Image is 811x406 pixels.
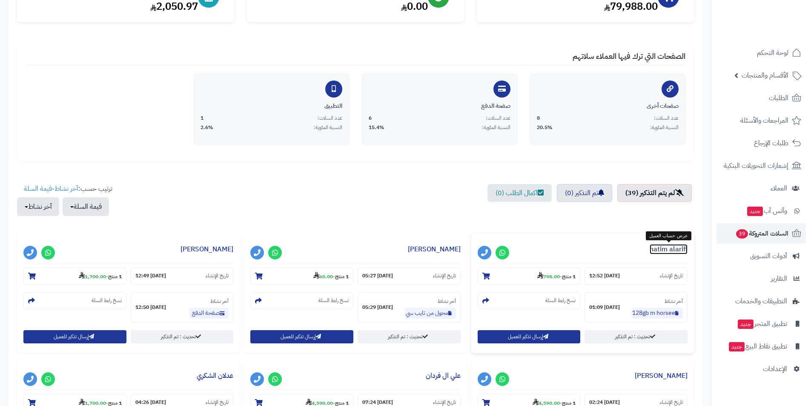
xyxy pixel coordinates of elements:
span: التطبيقات والخدمات [735,295,787,307]
span: إشعارات التحويلات البنكية [724,160,788,172]
button: إرسال تذكير للعميل [478,330,581,343]
span: 2.6% [201,124,213,131]
a: المراجعات والأسئلة [716,110,806,131]
small: آخر نشاط [665,297,683,305]
a: iphone 17 pro max 64gb 128gb m horsee [632,308,683,319]
a: قيمة السلة [24,184,52,194]
span: جديد [747,207,763,216]
span: السلات المتروكة [735,227,788,239]
a: [PERSON_NAME] [181,244,233,254]
span: النسبة المئوية: [650,124,679,131]
button: إرسال تذكير للعميل [23,330,126,343]
a: تحديث : تم التذكير [358,330,461,343]
div: عرض حساب العميل [646,231,691,241]
small: تاريخ الإنشاء [433,399,456,406]
span: المراجعات والأسئلة [740,115,788,127]
button: إرسال تذكير للعميل [250,330,353,343]
span: الإعدادات [763,363,787,375]
span: تطبيق نقاط البيع [728,340,787,352]
a: طلبات الإرجاع [716,133,806,153]
button: آخر نشاط [17,197,59,216]
span: عدد السلات: [654,115,679,122]
a: وآتس آبجديد [716,201,806,221]
span: النسبة المئوية: [482,124,510,131]
a: لوحة التحكم [716,43,806,63]
span: 1 [201,115,203,122]
a: تطبيق نقاط البيعجديد [716,336,806,357]
a: hatim alarifi [650,244,688,254]
strong: 60.00 [313,273,333,280]
span: الأقسام والمنتجات [742,69,788,81]
span: لوحة التحكم [757,47,788,59]
a: [PERSON_NAME] [408,244,461,254]
small: تاريخ الإنشاء [206,272,229,279]
small: - [79,272,122,280]
strong: 1,700.00 [79,273,106,280]
span: الطلبات [769,92,788,104]
strong: [DATE] 12:50 [135,304,166,311]
a: التطبيقات والخدمات [716,291,806,311]
a: الطلبات [716,88,806,108]
strong: [DATE] 05:29 [362,304,393,311]
span: جديد [729,342,745,351]
span: 15.4% [369,124,384,131]
a: [PERSON_NAME] [635,371,688,381]
span: التقارير [771,273,787,285]
small: آخر نشاط [438,297,456,305]
small: تاريخ الإنشاء [660,399,683,406]
section: 1 منتج-1,700.00 [23,268,126,285]
span: عدد السلات: [486,115,510,122]
a: علي ال فردان [426,371,461,381]
small: تاريخ الإنشاء [206,399,229,406]
a: العملاء [716,178,806,199]
a: أدوات التسويق [716,246,806,266]
small: - [313,272,349,280]
section: نسخ رابط السلة [250,292,353,309]
small: نسخ رابط السلة [92,297,122,304]
section: 1 منتج-60.00 [250,268,353,285]
span: عدد السلات: [318,115,342,122]
span: النسبة المئوية: [314,124,342,131]
div: صفحات أخرى [537,102,679,110]
strong: 1 منتج [335,273,349,280]
section: نسخ رابط السلة [23,292,126,309]
a: تحديث : تم التذكير [585,330,688,343]
strong: [DATE] 07:24 [362,399,393,406]
strong: 1 منتج [108,273,122,280]
a: تحديث : تم التذكير [131,330,234,343]
a: السلات المتروكة39 [716,223,806,244]
span: أدوات التسويق [750,250,787,262]
a: عدلان الشكري [197,371,233,381]
span: 8 [537,115,540,122]
a: لم يتم التذكير (39) [617,184,692,202]
span: وآتس آب [746,205,787,217]
strong: [DATE] 05:27 [362,272,393,279]
strong: [DATE] 12:49 [135,272,166,279]
strong: 1 منتج [562,273,576,280]
strong: [DATE] 12:52 [589,272,620,279]
section: نسخ رابط السلة [478,292,581,309]
small: نسخ رابط السلة [318,297,349,304]
span: 6 [369,115,372,122]
img: logo-2.png [753,21,803,39]
button: قيمة السلة [63,197,109,216]
span: جديد [738,320,754,329]
a: تطبيق المتجرجديد [716,314,806,334]
a: اكمال الطلب (0) [487,184,552,202]
a: الإعدادات [716,359,806,379]
small: - [537,272,576,280]
span: العملاء [771,182,787,194]
strong: [DATE] 04:26 [135,399,166,406]
ul: ترتيب حسب: - [17,184,112,216]
div: التطبيق [201,102,342,110]
a: تم التذكير (0) [557,184,612,202]
span: 20.5% [537,124,553,131]
small: نسخ رابط السلة [545,297,576,304]
span: تطبيق المتجر [737,318,787,330]
a: محول من تايب سي إلى فيجا [405,308,456,319]
a: التقارير [716,268,806,289]
a: آخر نشاط [54,184,78,194]
a: إشعارات التحويلات البنكية [716,155,806,176]
small: تاريخ الإنشاء [433,272,456,279]
span: طلبات الإرجاع [754,137,788,149]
